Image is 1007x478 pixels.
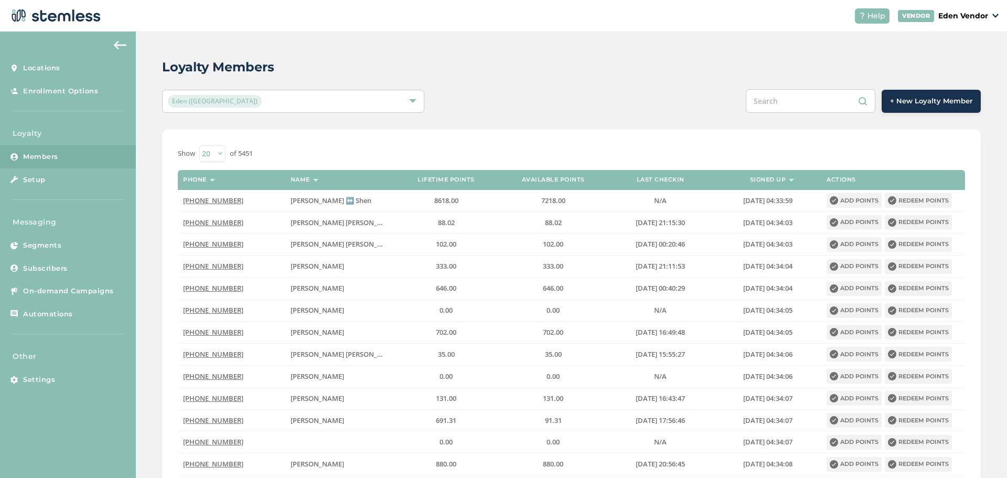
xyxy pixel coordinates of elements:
label: Name [291,176,310,183]
button: Add points [827,193,882,208]
label: Brian ↔️ Shen [291,196,387,205]
span: 646.00 [436,283,456,293]
label: 2019-06-19 00:20:46 [612,240,709,249]
span: + New Loyalty Member [890,96,972,107]
label: 88.02 [398,218,494,227]
span: Eden ([GEOGRAPHIC_DATA]) [168,95,262,108]
button: Redeem points [885,435,952,450]
button: Redeem points [885,259,952,274]
label: N/A [612,306,709,315]
span: N/A [654,305,667,315]
span: [DATE] 04:34:07 [743,416,792,425]
button: Add points [827,325,882,339]
label: Amy Graham [291,394,387,403]
label: Leroy Wilson [291,328,387,337]
label: 35.00 [398,350,494,359]
label: 2021-10-12 15:55:27 [612,350,709,359]
button: Redeem points [885,413,952,428]
span: [DATE] 00:20:46 [636,239,685,249]
span: 702.00 [436,327,456,337]
span: 702.00 [543,327,563,337]
span: [DATE] 04:34:05 [743,327,792,337]
button: Add points [827,237,882,252]
span: [DATE] 04:34:04 [743,261,792,271]
span: [PERSON_NAME] [291,416,344,425]
button: Redeem points [885,193,952,208]
button: Add points [827,413,882,428]
span: [DATE] 00:40:29 [636,283,685,293]
img: icon-sort-1e1d7615.svg [789,179,794,182]
label: 702.00 [505,328,602,337]
label: 2025-08-20 21:15:30 [612,218,709,227]
label: (918) 404-9452 [183,438,280,447]
span: [DATE] 20:56:45 [636,459,685,469]
button: Add points [827,391,882,406]
label: (918) 402-9463 [183,284,280,293]
label: joshua bryan hale [291,240,387,249]
span: [PERSON_NAME] [291,261,344,271]
span: 880.00 [436,459,456,469]
span: Help [867,10,885,22]
label: victore anthony girdner [291,262,387,271]
span: 102.00 [543,239,563,249]
label: Phone [183,176,207,183]
span: 333.00 [436,261,456,271]
span: Segments [23,240,61,251]
label: 2024-01-22 04:34:03 [720,218,816,227]
label: 0.00 [398,438,494,447]
label: joe moherly [291,372,387,381]
span: 880.00 [543,459,563,469]
label: 91.31 [505,416,602,425]
label: 2024-01-22 04:34:05 [720,328,816,337]
label: N/A [612,372,709,381]
span: [PHONE_NUMBER] [183,239,243,249]
input: Search [746,89,875,113]
span: 0.00 [547,437,560,447]
button: Add points [827,347,882,362]
img: icon-help-white-03924b79.svg [859,13,865,19]
label: 0.00 [505,306,602,315]
span: [DATE] 04:34:08 [743,459,792,469]
label: (405) 596-5254 [183,350,280,359]
span: [DATE] 16:43:47 [636,394,685,403]
button: Add points [827,281,882,296]
label: Carol Bevenue [291,306,387,315]
span: [PERSON_NAME] [PERSON_NAME] [291,349,399,359]
iframe: Chat Widget [955,428,1007,478]
span: [DATE] 17:56:46 [636,416,685,425]
span: Locations [23,63,60,73]
button: Add points [827,369,882,384]
span: [PHONE_NUMBER] [183,349,243,359]
label: (918) 520-3448 [183,328,280,337]
button: Add points [827,303,882,318]
label: 35.00 [505,350,602,359]
button: Redeem points [885,281,952,296]
span: [PHONE_NUMBER] [183,305,243,315]
span: [PHONE_NUMBER] [183,459,243,469]
img: logo-dark-0685b13c.svg [8,5,101,26]
span: Subscribers [23,263,68,274]
button: Redeem points [885,325,952,339]
span: [DATE] 04:34:03 [743,239,792,249]
label: 131.00 [398,394,494,403]
span: [DATE] 04:34:05 [743,305,792,315]
span: N/A [654,437,667,447]
label: (405) 408-1839 [183,240,280,249]
span: [PHONE_NUMBER] [183,218,243,227]
label: 131.00 [505,394,602,403]
label: 0.00 [398,306,494,315]
label: (918) 289-4314 [183,262,280,271]
span: Settings [23,375,55,385]
span: [PHONE_NUMBER] [183,394,243,403]
label: Juliette Osborn [291,460,387,469]
label: 2024-01-22 04:34:03 [720,240,816,249]
button: Redeem points [885,369,952,384]
span: [PERSON_NAME] [291,305,344,315]
label: 2024-01-22 04:34:05 [720,306,816,315]
label: (918) 202-5887 [183,372,280,381]
label: Signed up [750,176,786,183]
span: [PHONE_NUMBER] [183,196,243,205]
span: [DATE] 04:34:07 [743,437,792,447]
label: Last checkin [637,176,684,183]
span: [DATE] 21:15:30 [636,218,685,227]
